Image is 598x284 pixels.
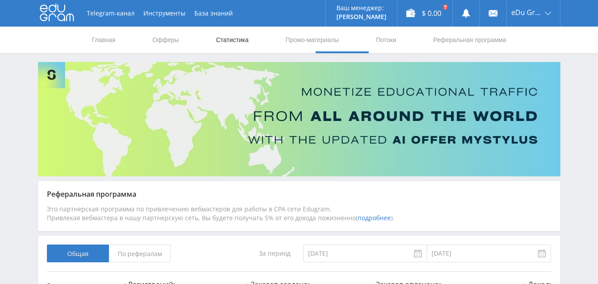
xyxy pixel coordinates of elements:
[215,27,250,53] a: Статистика
[91,27,116,53] a: Главная
[152,27,180,53] a: Офферы
[358,214,391,222] a: подробнее
[218,245,295,262] div: За период
[336,13,386,20] p: [PERSON_NAME]
[432,27,507,53] a: Реферальная программа
[38,62,560,176] img: Banner
[47,190,552,198] div: Реферальная программа
[109,245,171,262] span: По рефералам
[336,4,386,12] p: Ваш менеджер:
[375,27,397,53] a: Потоки
[356,214,394,222] span: ( ).
[47,245,109,262] span: Общая
[285,27,340,53] a: Промо-материалы
[511,9,542,16] span: eDu Group
[47,205,552,222] div: Это партнерская программа по привлечению вебмастеров для работы в CPA сети Edugram. Привлекая веб...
